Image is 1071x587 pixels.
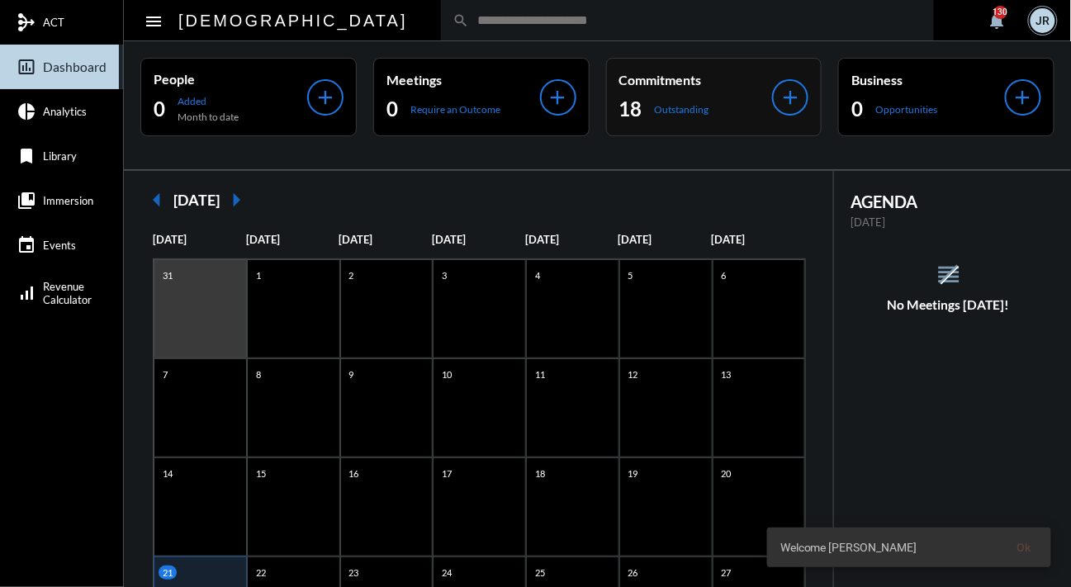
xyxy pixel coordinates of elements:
mat-icon: mediation [17,12,36,32]
h2: AGENDA [851,192,1046,211]
mat-icon: event [17,235,36,255]
mat-icon: add [1012,86,1035,109]
mat-icon: add [779,86,802,109]
h2: 0 [154,96,165,122]
h2: 0 [386,96,398,122]
mat-icon: search [453,12,470,29]
p: 26 [624,566,642,580]
span: Immersion [43,194,93,207]
mat-icon: add [314,86,337,109]
p: 17 [438,466,456,480]
h2: 0 [851,96,863,122]
mat-icon: add [547,86,570,109]
p: 6 [718,268,731,282]
p: [DATE] [153,233,246,246]
p: 8 [252,367,265,381]
p: 16 [345,466,363,480]
h2: [DEMOGRAPHIC_DATA] [178,7,408,34]
p: 11 [531,367,549,381]
mat-icon: collections_bookmark [17,191,36,211]
p: Month to date [178,111,239,123]
p: Added [178,95,239,107]
span: Analytics [43,105,87,118]
p: 3 [438,268,451,282]
mat-icon: Side nav toggle icon [144,12,163,31]
p: Outstanding [655,103,709,116]
p: 24 [438,566,456,580]
p: [DATE] [432,233,525,246]
div: JR [1031,8,1055,33]
button: Toggle sidenav [137,4,170,37]
p: 19 [624,466,642,480]
p: [DATE] [339,233,433,246]
p: Business [851,72,1005,88]
p: [DATE] [618,233,712,246]
p: 9 [345,367,358,381]
mat-icon: signal_cellular_alt [17,283,36,303]
p: 31 [159,268,177,282]
p: 21 [159,566,177,580]
p: 7 [159,367,172,381]
p: People [154,71,307,87]
p: 27 [718,566,736,580]
p: 15 [252,466,270,480]
p: 14 [159,466,177,480]
mat-icon: notifications [988,11,1007,31]
p: 5 [624,268,637,282]
span: Events [43,239,76,252]
p: [DATE] [246,233,339,246]
mat-icon: reorder [935,261,962,288]
div: 130 [994,6,1007,19]
p: 25 [531,566,549,580]
span: Welcome [PERSON_NAME] [780,539,917,556]
p: 20 [718,466,736,480]
span: Library [43,149,77,163]
p: 2 [345,268,358,282]
p: 1 [252,268,265,282]
mat-icon: arrow_right [220,183,253,216]
p: 10 [438,367,456,381]
p: Require an Outcome [410,103,500,116]
mat-icon: bookmark [17,146,36,166]
p: 13 [718,367,736,381]
p: Meetings [386,72,540,88]
p: 23 [345,566,363,580]
button: Ok [1004,533,1045,562]
p: 12 [624,367,642,381]
span: Dashboard [43,59,107,74]
p: [DATE] [851,215,1046,229]
p: Opportunities [875,103,937,116]
mat-icon: pie_chart [17,102,36,121]
h2: 18 [619,96,642,122]
span: Revenue Calculator [43,280,92,306]
h5: No Meetings [DATE]! [834,297,1063,312]
p: [DATE] [712,233,805,246]
span: ACT [43,16,64,29]
p: [DATE] [525,233,618,246]
h2: [DATE] [173,191,220,209]
p: 4 [531,268,544,282]
p: 22 [252,566,270,580]
span: Ok [1017,541,1031,554]
mat-icon: arrow_left [140,183,173,216]
mat-icon: insert_chart_outlined [17,57,36,77]
p: 18 [531,466,549,480]
p: Commitments [619,72,773,88]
